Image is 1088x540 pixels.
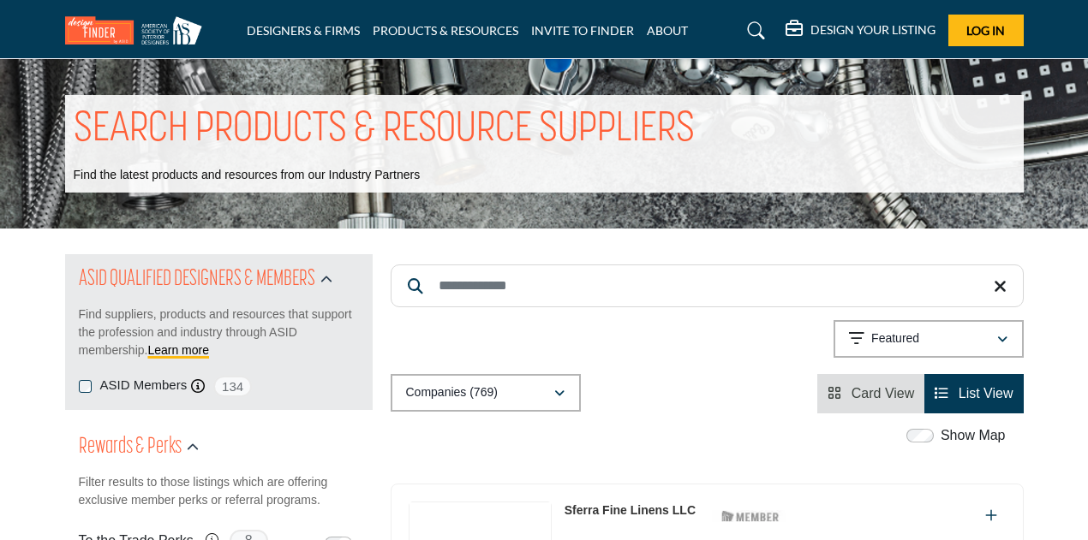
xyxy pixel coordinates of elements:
[647,23,688,38] a: ABOUT
[935,386,1013,401] a: View List
[74,104,695,157] h1: SEARCH PRODUCTS & RESOURCE SUPPLIERS
[79,473,359,509] p: Filter results to those listings which are offering exclusive member perks or referral programs.
[565,501,696,519] p: Sferra Fine Linens LLC
[213,376,252,397] span: 134
[924,374,1023,413] li: List View
[959,386,1013,401] span: List View
[985,508,997,523] a: Add To List
[65,16,211,45] img: Site Logo
[948,15,1024,46] button: Log In
[79,306,359,359] p: Find suppliers, products and resources that support the profession and industry through ASID memb...
[391,264,1024,307] input: Search Keyword
[531,23,634,38] a: INVITE TO FINDER
[147,343,209,357] a: Learn more
[966,23,1005,38] span: Log In
[79,264,315,295] h2: ASID QUALIFIED DESIGNERS & MEMBERS
[74,167,421,184] p: Find the latest products and resources from our Industry Partners
[373,23,518,38] a: PRODUCTS & RESOURCES
[406,384,498,401] p: Companies (769)
[247,23,360,38] a: DESIGNERS & FIRMS
[565,503,696,517] a: Sferra Fine Linens LLC
[100,376,188,395] label: ASID Members
[817,374,924,413] li: Card View
[852,386,915,401] span: Card View
[786,21,936,41] div: DESIGN YOUR LISTING
[79,432,182,463] h2: Rewards & Perks
[391,374,581,412] button: Companies (769)
[810,22,936,38] h5: DESIGN YOUR LISTING
[731,17,776,45] a: Search
[828,386,914,401] a: View Card
[941,425,1006,446] label: Show Map
[712,506,789,527] img: ASID Members Badge Icon
[871,330,919,347] p: Featured
[834,320,1024,358] button: Featured
[79,380,92,393] input: ASID Members checkbox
